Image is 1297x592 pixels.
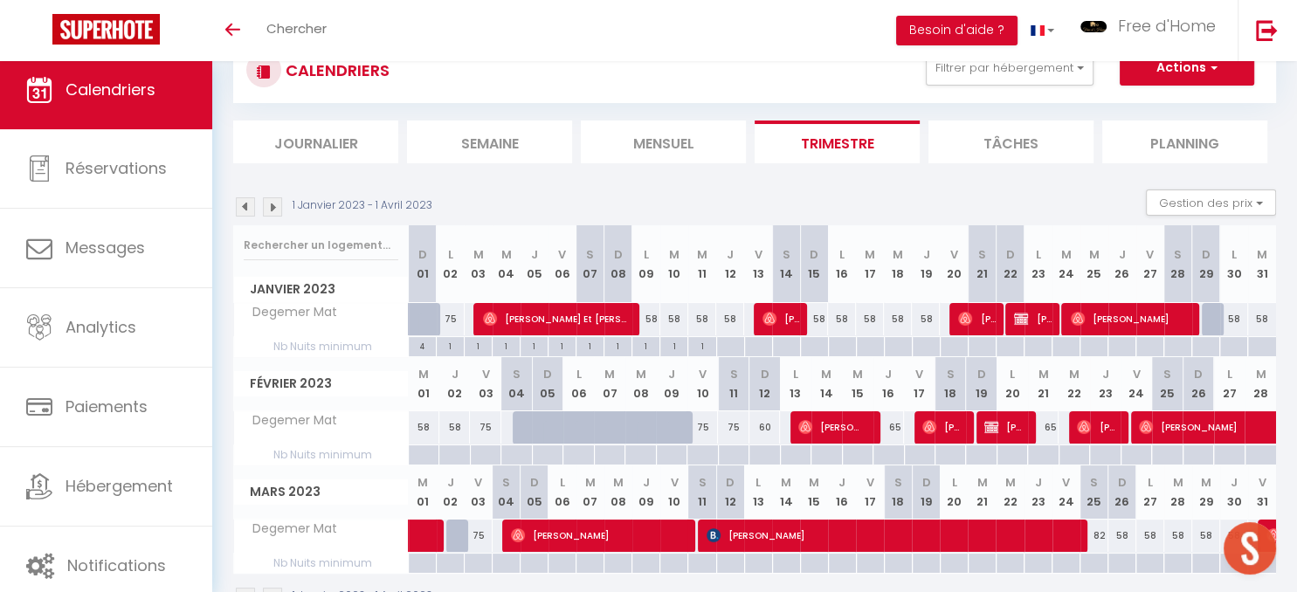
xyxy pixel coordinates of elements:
[234,371,408,396] span: Février 2023
[1146,189,1276,216] button: Gestion des prix
[548,465,576,519] th: 06
[856,465,884,519] th: 17
[244,230,398,261] input: Rechercher un logement...
[783,246,790,263] abbr: S
[614,246,623,263] abbr: D
[447,474,454,491] abbr: J
[594,357,624,410] th: 07
[687,411,718,444] div: 75
[856,225,884,303] th: 17
[636,366,646,382] abbr: M
[1214,357,1245,410] th: 27
[470,357,500,410] th: 03
[966,357,997,410] th: 19
[52,14,160,45] img: Super Booking
[576,225,604,303] th: 07
[604,465,632,519] th: 08
[668,366,675,382] abbr: J
[744,465,772,519] th: 13
[632,337,659,354] div: 1
[978,246,986,263] abbr: S
[1255,366,1266,382] abbr: M
[417,474,428,491] abbr: M
[800,303,828,335] div: 58
[749,357,780,410] th: 12
[1224,522,1276,575] div: Ouvrir le chat
[940,465,968,519] th: 20
[749,411,780,444] div: 60
[912,465,940,519] th: 19
[810,246,818,263] abbr: D
[828,225,856,303] th: 16
[1069,366,1080,382] abbr: M
[1220,520,1248,552] div: 58
[811,357,842,410] th: 14
[1121,357,1151,410] th: 24
[548,225,576,303] th: 06
[1248,303,1276,335] div: 58
[234,554,408,573] span: Nb Nuits minimum
[688,303,716,335] div: 58
[1136,520,1164,552] div: 58
[1080,465,1108,519] th: 25
[660,337,687,354] div: 1
[997,357,1027,410] th: 20
[474,474,482,491] abbr: V
[234,479,408,505] span: Mars 2023
[809,474,819,491] abbr: M
[958,302,996,335] span: [PERSON_NAME]
[670,474,678,491] abbr: V
[656,357,686,410] th: 09
[922,410,960,444] span: [PERSON_NAME]
[502,474,510,491] abbr: S
[772,465,800,519] th: 14
[482,366,490,382] abbr: V
[1080,225,1108,303] th: 25
[1152,357,1183,410] th: 25
[687,357,718,410] th: 10
[473,246,484,263] abbr: M
[439,357,470,410] th: 02
[644,246,649,263] abbr: L
[1164,465,1192,519] th: 28
[437,303,465,335] div: 75
[1118,15,1216,37] span: Free d'Home
[893,246,903,263] abbr: M
[448,246,453,263] abbr: L
[1257,246,1267,263] abbr: M
[1028,357,1059,410] th: 21
[800,465,828,519] th: 15
[1118,474,1127,491] abbr: D
[1174,246,1182,263] abbr: S
[996,225,1024,303] th: 22
[1173,474,1183,491] abbr: M
[632,303,660,335] div: 58
[1108,520,1136,552] div: 58
[950,246,958,263] abbr: V
[604,366,615,382] abbr: M
[66,79,155,100] span: Calendriers
[409,465,437,519] th: 01
[66,316,136,338] span: Analytics
[1201,474,1211,491] abbr: M
[884,465,912,519] th: 18
[660,303,688,335] div: 58
[865,246,875,263] abbr: M
[1192,225,1220,303] th: 29
[1183,357,1213,410] th: 26
[632,465,660,519] th: 09
[716,225,744,303] th: 12
[718,357,749,410] th: 11
[1024,225,1052,303] th: 23
[452,366,459,382] abbr: J
[800,225,828,303] th: 15
[1148,474,1153,491] abbr: L
[940,225,968,303] th: 20
[894,474,902,491] abbr: S
[1108,465,1136,519] th: 26
[560,474,565,491] abbr: L
[521,225,548,303] th: 05
[1108,225,1136,303] th: 26
[1006,246,1015,263] abbr: D
[1220,303,1248,335] div: 58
